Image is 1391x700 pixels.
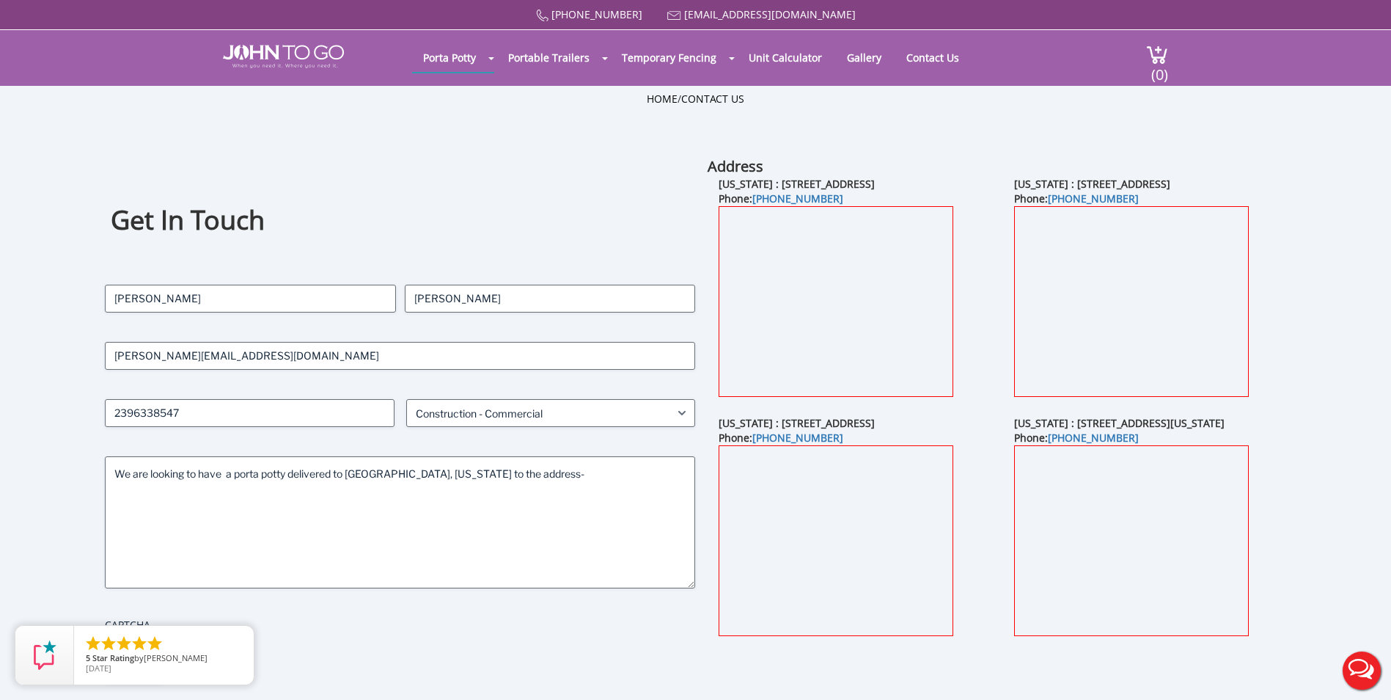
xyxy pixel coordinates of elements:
a: [PHONE_NUMBER] [752,431,843,445]
span: (0) [1150,53,1168,84]
b: Address [708,156,763,176]
input: Phone [105,399,394,427]
li:  [100,635,117,652]
a: [PHONE_NUMBER] [752,192,843,205]
img: Mail [667,11,681,21]
a: Temporary Fencing [611,43,727,72]
a: Contact Us [681,92,744,106]
span: by [86,654,242,664]
a: Unit Calculator [738,43,833,72]
input: Email [105,342,695,370]
li:  [131,635,148,652]
img: cart a [1146,45,1168,65]
span: [DATE] [86,663,111,674]
a: Portable Trailers [497,43,601,72]
label: CAPTCHA [105,618,695,632]
a: Contact Us [895,43,970,72]
span: Star Rating [92,652,134,663]
a: Home [647,92,678,106]
a: [EMAIL_ADDRESS][DOMAIN_NAME] [684,7,856,21]
input: Last Name [405,285,696,313]
li:  [146,635,164,652]
b: Phone: [1014,431,1139,445]
h1: Get In Touch [111,203,689,238]
a: Gallery [836,43,892,72]
a: [PHONE_NUMBER] [1048,431,1139,445]
a: [PHONE_NUMBER] [551,7,642,21]
b: [US_STATE] : [STREET_ADDRESS] [719,416,875,430]
img: JOHN to go [223,45,344,68]
button: Live Chat [1332,641,1391,700]
li:  [84,635,102,652]
a: [PHONE_NUMBER] [1048,192,1139,205]
span: 5 [86,652,90,663]
b: Phone: [719,431,843,445]
ul: / [647,92,744,106]
input: First Name [105,285,396,313]
span: [PERSON_NAME] [144,652,208,663]
b: Phone: [719,192,843,205]
li:  [115,635,133,652]
a: Porta Potty [412,43,487,72]
b: [US_STATE] : [STREET_ADDRESS] [1014,177,1170,191]
b: [US_STATE] : [STREET_ADDRESS][US_STATE] [1014,416,1225,430]
img: Call [536,10,548,22]
b: [US_STATE] : [STREET_ADDRESS] [719,177,875,191]
b: Phone: [1014,192,1139,205]
img: Review Rating [30,641,59,670]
